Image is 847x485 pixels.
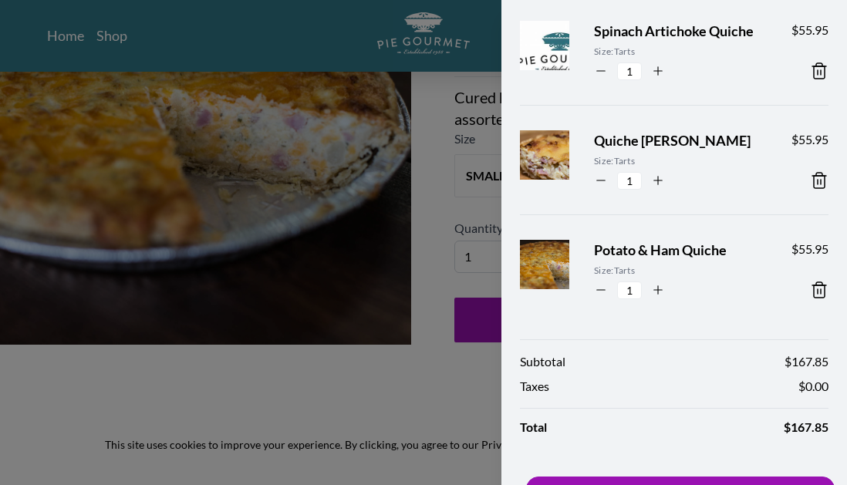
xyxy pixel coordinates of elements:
[512,225,606,319] img: Product Image
[594,45,767,59] span: Size: Tarts
[520,352,565,371] span: Subtotal
[512,116,606,210] img: Product Image
[594,154,767,168] span: Size: Tarts
[791,21,828,39] span: $ 55.95
[520,377,549,396] span: Taxes
[594,264,767,278] span: Size: Tarts
[520,418,547,436] span: Total
[512,6,606,100] img: Product Image
[784,418,828,436] span: $ 167.85
[791,240,828,258] span: $ 55.95
[594,21,767,42] span: Spinach Artichoke Quiche
[791,130,828,149] span: $ 55.95
[594,240,767,261] span: Potato & Ham Quiche
[594,130,767,151] span: Quiche [PERSON_NAME]
[798,377,828,396] span: $ 0.00
[785,352,828,371] span: $ 167.85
